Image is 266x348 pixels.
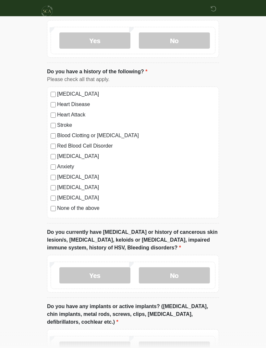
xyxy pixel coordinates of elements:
[51,164,56,170] input: Anxiety
[47,303,219,326] label: Do you have any implants or active implants? ([MEDICAL_DATA], chin implants, metal rods, screws, ...
[47,68,147,76] label: Do you have a history of the following?
[51,113,56,118] input: Heart Attack
[51,92,56,97] input: [MEDICAL_DATA]
[51,196,56,201] input: [MEDICAL_DATA]
[59,32,130,49] label: Yes
[139,267,210,283] label: No
[47,228,219,252] label: Do you currently have [MEDICAL_DATA] or history of cancerous skin lesion/s, [MEDICAL_DATA], keloi...
[51,123,56,128] input: Stroke
[51,185,56,190] input: [MEDICAL_DATA]
[51,175,56,180] input: [MEDICAL_DATA]
[57,132,215,139] label: Blood Clotting or [MEDICAL_DATA]
[57,142,215,150] label: Red Blood Cell Disorder
[57,111,215,119] label: Heart Attack
[51,133,56,138] input: Blood Clotting or [MEDICAL_DATA]
[57,163,215,171] label: Anxiety
[57,173,215,181] label: [MEDICAL_DATA]
[57,90,215,98] label: [MEDICAL_DATA]
[51,206,56,211] input: None of the above
[57,194,215,202] label: [MEDICAL_DATA]
[57,101,215,108] label: Heart Disease
[51,144,56,149] input: Red Blood Cell Disorder
[57,204,215,212] label: None of the above
[139,32,210,49] label: No
[41,5,54,18] img: Skinchic Dallas Logo
[57,152,215,160] label: [MEDICAL_DATA]
[57,184,215,191] label: [MEDICAL_DATA]
[51,102,56,107] input: Heart Disease
[59,267,130,283] label: Yes
[51,154,56,159] input: [MEDICAL_DATA]
[47,76,219,83] div: Please check all that apply.
[57,121,215,129] label: Stroke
